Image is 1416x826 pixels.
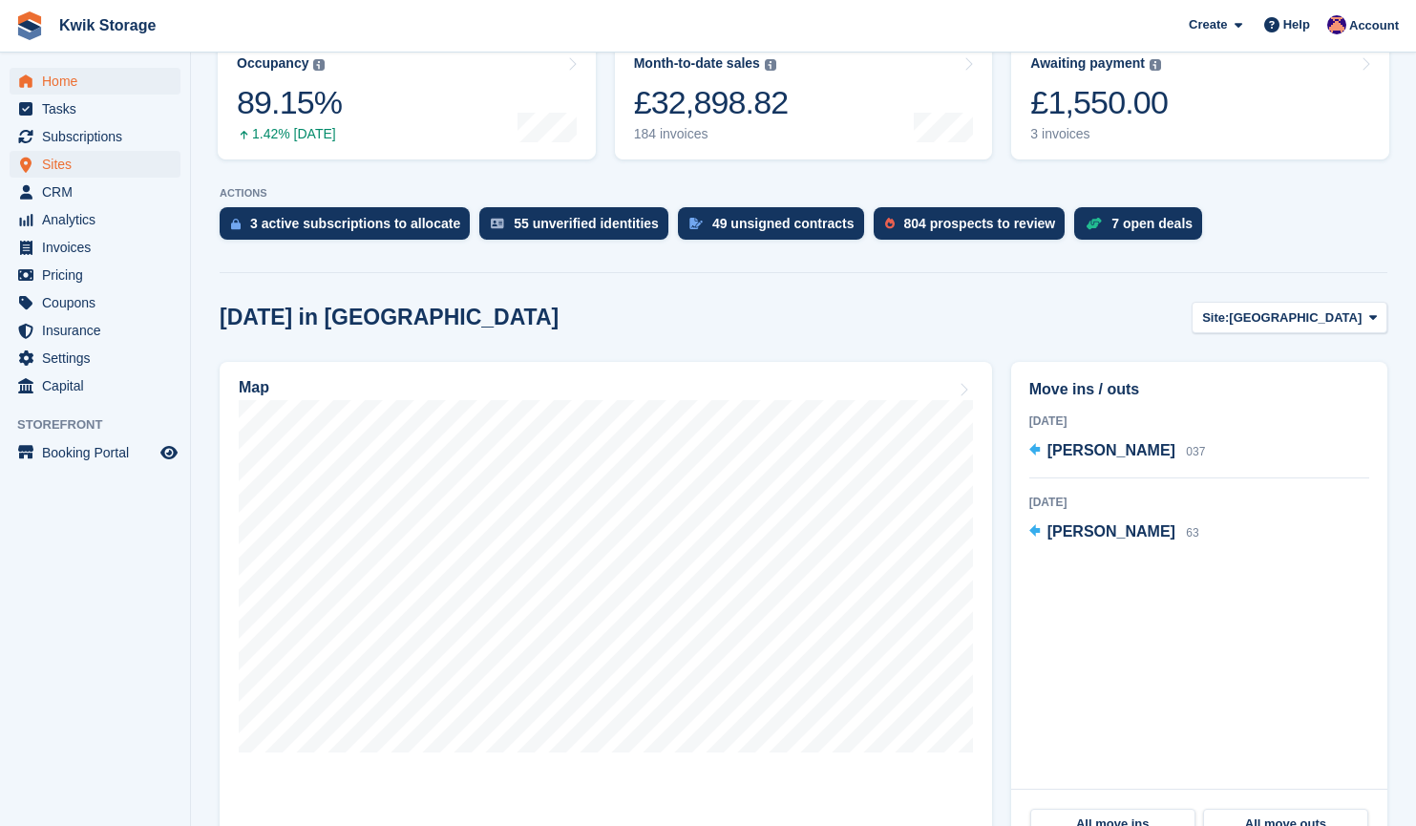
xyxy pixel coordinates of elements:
[1349,16,1399,35] span: Account
[1186,445,1205,458] span: 037
[765,59,776,71] img: icon-info-grey-7440780725fd019a000dd9b08b2336e03edf1995a4989e88bcd33f0948082b44.svg
[1030,55,1145,72] div: Awaiting payment
[1029,520,1199,545] a: [PERSON_NAME] 63
[52,10,163,41] a: Kwik Storage
[220,305,559,330] h2: [DATE] in [GEOGRAPHIC_DATA]
[1047,523,1175,540] span: [PERSON_NAME]
[239,379,269,396] h2: Map
[491,218,504,229] img: verify_identity-adf6edd0f0f0b5bbfe63781bf79b02c33cf7c696d77639b501bdc392416b5a36.svg
[10,345,180,371] a: menu
[250,216,460,231] div: 3 active subscriptions to allocate
[10,289,180,316] a: menu
[237,83,342,122] div: 89.15%
[10,151,180,178] a: menu
[10,439,180,466] a: menu
[1189,15,1227,34] span: Create
[1202,308,1229,328] span: Site:
[218,38,596,159] a: Occupancy 89.15% 1.42% [DATE]
[42,345,157,371] span: Settings
[1029,494,1369,511] div: [DATE]
[42,372,157,399] span: Capital
[1074,207,1212,249] a: 7 open deals
[689,218,703,229] img: contract_signature_icon-13c848040528278c33f63329250d36e43548de30e8caae1d1a13099fd9432cc5.svg
[678,207,874,249] a: 49 unsigned contracts
[874,207,1075,249] a: 804 prospects to review
[42,289,157,316] span: Coupons
[712,216,855,231] div: 49 unsigned contracts
[313,59,325,71] img: icon-info-grey-7440780725fd019a000dd9b08b2336e03edf1995a4989e88bcd33f0948082b44.svg
[634,126,789,142] div: 184 invoices
[220,207,479,249] a: 3 active subscriptions to allocate
[42,151,157,178] span: Sites
[1111,216,1193,231] div: 7 open deals
[1030,126,1168,142] div: 3 invoices
[42,234,157,261] span: Invoices
[231,218,241,230] img: active_subscription_to_allocate_icon-d502201f5373d7db506a760aba3b589e785aa758c864c3986d89f69b8ff3...
[10,372,180,399] a: menu
[904,216,1056,231] div: 804 prospects to review
[220,187,1387,200] p: ACTIONS
[1229,308,1362,328] span: [GEOGRAPHIC_DATA]
[10,234,180,261] a: menu
[10,123,180,150] a: menu
[42,179,157,205] span: CRM
[158,441,180,464] a: Preview store
[237,126,342,142] div: 1.42% [DATE]
[1192,302,1387,333] button: Site: [GEOGRAPHIC_DATA]
[10,262,180,288] a: menu
[615,38,993,159] a: Month-to-date sales £32,898.82 184 invoices
[1029,378,1369,401] h2: Move ins / outs
[15,11,44,40] img: stora-icon-8386f47178a22dfd0bd8f6a31ec36ba5ce8667c1dd55bd0f319d3a0aa187defe.svg
[1030,83,1168,122] div: £1,550.00
[514,216,659,231] div: 55 unverified identities
[10,317,180,344] a: menu
[479,207,678,249] a: 55 unverified identities
[1047,442,1175,458] span: [PERSON_NAME]
[237,55,308,72] div: Occupancy
[17,415,190,434] span: Storefront
[42,439,157,466] span: Booking Portal
[42,206,157,233] span: Analytics
[10,68,180,95] a: menu
[1029,413,1369,430] div: [DATE]
[10,179,180,205] a: menu
[1150,59,1161,71] img: icon-info-grey-7440780725fd019a000dd9b08b2336e03edf1995a4989e88bcd33f0948082b44.svg
[1029,439,1206,464] a: [PERSON_NAME] 037
[42,68,157,95] span: Home
[10,95,180,122] a: menu
[42,262,157,288] span: Pricing
[1011,38,1389,159] a: Awaiting payment £1,550.00 3 invoices
[634,55,760,72] div: Month-to-date sales
[885,218,895,229] img: prospect-51fa495bee0391a8d652442698ab0144808aea92771e9ea1ae160a38d050c398.svg
[42,95,157,122] span: Tasks
[10,206,180,233] a: menu
[42,123,157,150] span: Subscriptions
[42,317,157,344] span: Insurance
[1327,15,1346,34] img: Jade Stanley
[634,83,789,122] div: £32,898.82
[1186,526,1198,540] span: 63
[1086,217,1102,230] img: deal-1b604bf984904fb50ccaf53a9ad4b4a5d6e5aea283cecdc64d6e3604feb123c2.svg
[1283,15,1310,34] span: Help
